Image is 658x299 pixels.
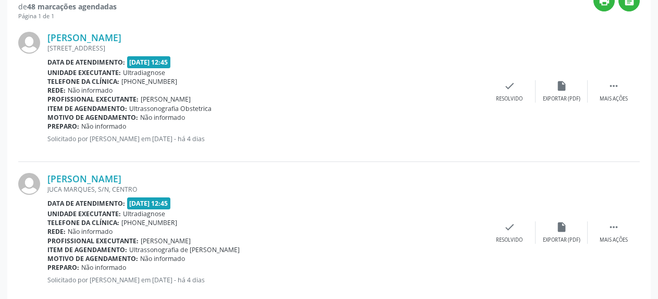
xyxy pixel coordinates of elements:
div: Resolvido [496,236,523,244]
i:  [608,221,619,233]
span: [DATE] 12:45 [127,197,171,209]
b: Preparo: [47,263,79,272]
p: Solicitado por [PERSON_NAME] em [DATE] - há 4 dias [47,134,483,143]
b: Data de atendimento: [47,199,125,208]
span: [PHONE_NUMBER] [121,218,177,227]
i: check [504,221,515,233]
span: [DATE] 12:45 [127,56,171,68]
b: Profissional executante: [47,236,139,245]
b: Rede: [47,227,66,236]
i: check [504,80,515,92]
div: de [18,1,117,12]
div: Mais ações [600,236,628,244]
i: insert_drive_file [556,80,567,92]
b: Rede: [47,86,66,95]
span: [PERSON_NAME] [141,95,191,104]
div: Mais ações [600,95,628,103]
span: Não informado [68,227,113,236]
b: Motivo de agendamento: [47,113,138,122]
img: img [18,32,40,54]
span: Não informado [68,86,113,95]
a: [PERSON_NAME] [47,32,121,43]
div: Resolvido [496,95,523,103]
b: Profissional executante: [47,95,139,104]
b: Item de agendamento: [47,104,127,113]
b: Telefone da clínica: [47,77,119,86]
b: Preparo: [47,122,79,131]
b: Motivo de agendamento: [47,254,138,263]
strong: 48 marcações agendadas [27,2,117,11]
div: [STREET_ADDRESS] [47,44,483,53]
span: Ultradiagnose [123,68,165,77]
span: Não informado [81,122,126,131]
span: [PHONE_NUMBER] [121,77,177,86]
b: Telefone da clínica: [47,218,119,227]
span: Não informado [140,113,185,122]
div: JUCA MARQUES, S/N, CENTRO [47,185,483,194]
span: Não informado [81,263,126,272]
i:  [608,80,619,92]
b: Data de atendimento: [47,58,125,67]
img: img [18,173,40,195]
div: Exportar (PDF) [543,95,580,103]
b: Unidade executante: [47,209,121,218]
p: Solicitado por [PERSON_NAME] em [DATE] - há 4 dias [47,276,483,284]
span: Ultradiagnose [123,209,165,218]
span: Ultrassonografia Obstetrica [129,104,212,113]
b: Item de agendamento: [47,245,127,254]
div: Página 1 de 1 [18,12,117,21]
i: insert_drive_file [556,221,567,233]
span: Ultrassonografia de [PERSON_NAME] [129,245,240,254]
b: Unidade executante: [47,68,121,77]
span: Não informado [140,254,185,263]
a: [PERSON_NAME] [47,173,121,184]
span: [PERSON_NAME] [141,236,191,245]
div: Exportar (PDF) [543,236,580,244]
